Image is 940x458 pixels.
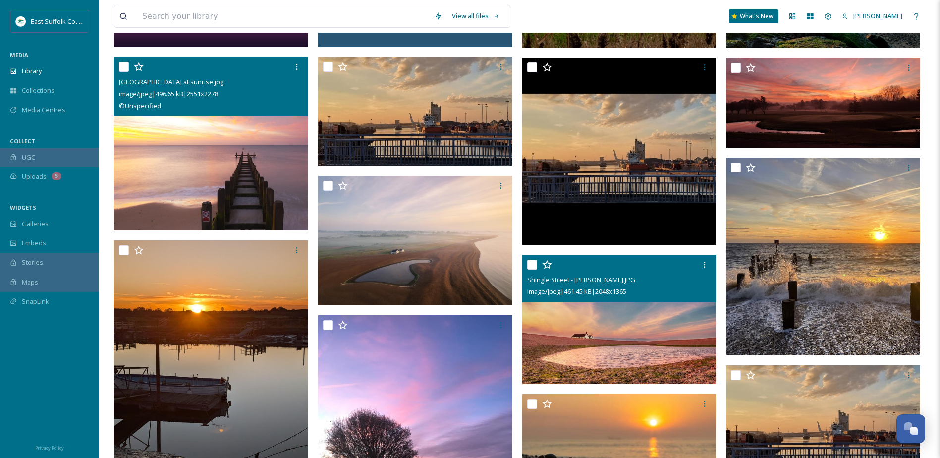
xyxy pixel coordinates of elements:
[31,16,89,26] span: East Suffolk Council
[22,219,49,229] span: Galleries
[35,445,64,451] span: Privacy Policy
[853,11,902,20] span: [PERSON_NAME]
[52,172,61,180] div: 5
[22,66,42,76] span: Library
[837,6,907,26] a: [PERSON_NAME]
[22,278,38,287] span: Maps
[22,258,43,267] span: Stories
[119,101,161,110] span: © Unspecified
[10,204,36,211] span: WIDGETS
[527,275,635,284] span: Shingle Street - [PERSON_NAME].JPG
[447,6,505,26] a: View all files
[527,287,626,296] span: image/jpeg | 461.45 kB | 2048 x 1365
[16,16,26,26] img: ESC%20Logo.png
[10,51,28,58] span: MEDIA
[22,297,49,306] span: SnapLink
[22,86,55,95] span: Collections
[522,255,717,385] img: Shingle Street - Claire Owen.JPG
[726,158,920,355] img: Pakefield - Michelle Smith.jpeg
[119,77,223,86] span: [GEOGRAPHIC_DATA] at sunrise.jpg
[318,57,512,167] img: Under 16 Winner - Lowestoft - Summer Rose Crowe - Cropped.jpg
[896,414,925,443] button: Open Chat
[10,137,35,145] span: COLLECT
[522,58,717,245] img: Lowestoft - Summer Rose Crowe.jpg
[22,105,65,114] span: Media Centres
[119,89,218,98] span: image/jpeg | 496.65 kB | 2551 x 2278
[22,172,47,181] span: Uploads
[318,176,512,305] img: Shingle Street 1 - Daniel Brand.jpg
[729,9,778,23] a: What's New
[137,5,429,27] input: Search your library
[22,238,46,248] span: Embeds
[726,58,920,148] img: Ufford - Jim.jpg
[114,57,308,230] img: Southwold Beach at sunrise.jpg
[22,153,35,162] span: UGC
[35,441,64,453] a: Privacy Policy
